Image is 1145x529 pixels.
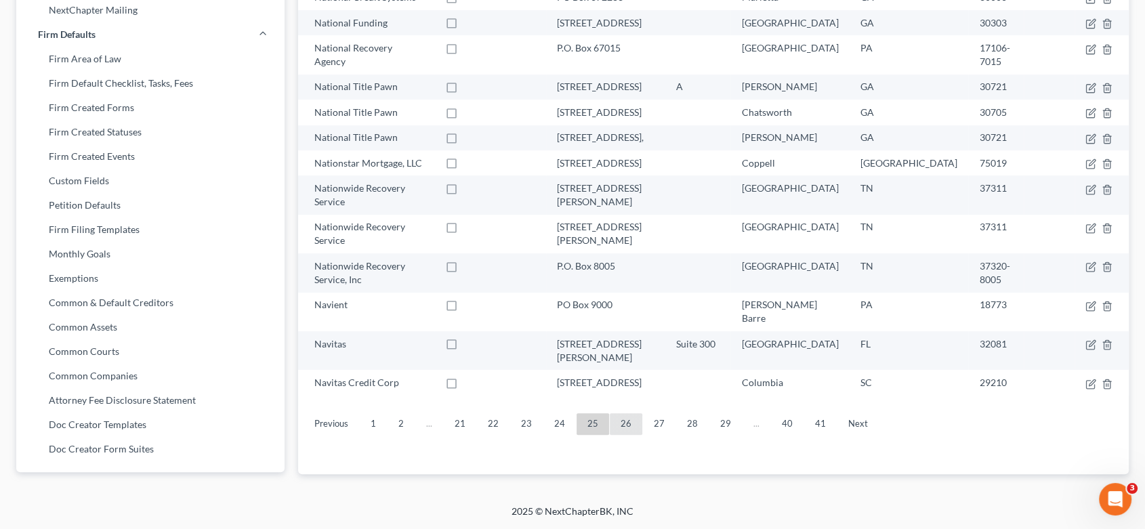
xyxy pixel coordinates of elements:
[16,144,285,169] a: Firm Created Events
[510,413,543,435] a: 23
[388,413,415,435] a: 2
[771,413,804,435] a: 40
[557,41,654,55] div: P.O. Box 67015
[741,106,839,119] div: Chatsworth
[314,156,423,170] div: Nationstar Mortgage, LLC
[1085,261,1096,272] button: firmCaseType.title
[860,80,957,93] div: GA
[314,337,423,351] div: Navitas
[557,259,654,273] div: P.O. Box 8005
[16,96,285,120] a: Firm Created Forms
[860,182,957,195] div: TN
[979,156,1013,170] div: 75019
[860,259,957,273] div: TN
[1127,483,1138,494] span: 3
[979,337,1013,351] div: 32081
[1085,18,1096,29] button: firmCaseType.title
[741,259,839,273] div: [GEOGRAPHIC_DATA]
[16,291,285,315] a: Common & Default Creditors
[1099,483,1131,515] iframe: Intercom live chat
[444,413,476,435] a: 21
[643,413,675,435] a: 27
[979,376,1013,389] div: 29210
[979,298,1013,312] div: 18773
[16,437,285,461] a: Doc Creator Form Suites
[741,156,839,170] div: Coppell
[979,220,1013,234] div: 37311
[837,413,879,435] a: Next
[860,16,957,30] div: GA
[741,376,839,389] div: Columbia
[557,337,654,364] div: [STREET_ADDRESS][PERSON_NAME]
[1085,133,1096,144] button: firmCaseType.title
[675,80,720,93] div: A
[16,364,285,388] a: Common Companies
[741,41,839,55] div: [GEOGRAPHIC_DATA]
[543,413,576,435] a: 24
[557,298,654,312] div: PO Box 9000
[16,242,285,266] a: Monthly Goals
[804,413,837,435] a: 41
[1085,184,1096,195] button: firmCaseType.title
[979,259,1013,287] div: 37320-8005
[314,182,423,209] div: Nationwide Recovery Service
[16,412,285,437] a: Doc Creator Templates
[741,16,839,30] div: [GEOGRAPHIC_DATA]
[979,16,1013,30] div: 30303
[979,131,1013,144] div: 30721
[557,106,654,119] div: [STREET_ADDRESS]
[16,120,285,144] a: Firm Created Statuses
[1085,108,1096,119] button: firmCaseType.title
[16,193,285,217] a: Petition Defaults
[16,315,285,339] a: Common Assets
[314,298,423,312] div: Navient
[314,259,423,287] div: Nationwide Recovery Service, Inc
[860,41,957,55] div: PA
[557,80,654,93] div: [STREET_ADDRESS]
[1085,223,1096,234] button: firmCaseType.title
[360,413,387,435] a: 1
[741,298,839,325] div: [PERSON_NAME] Barre
[314,131,423,144] div: National Title Pawn
[741,131,839,144] div: [PERSON_NAME]
[860,337,957,351] div: FL
[16,217,285,242] a: Firm Filing Templates
[1085,301,1096,312] button: firmCaseType.title
[16,169,285,193] a: Custom Fields
[1085,379,1096,389] button: firmCaseType.title
[557,182,654,209] div: [STREET_ADDRESS][PERSON_NAME]
[314,220,423,247] div: Nationwide Recovery Service
[314,16,423,30] div: National Funding
[860,376,957,389] div: SC
[16,71,285,96] a: Firm Default Checklist, Tasks, Fees
[557,220,654,247] div: [STREET_ADDRESS][PERSON_NAME]
[676,413,709,435] a: 28
[741,80,839,93] div: [PERSON_NAME]
[860,298,957,312] div: PA
[860,220,957,234] div: TN
[1085,83,1096,93] button: firmCaseType.title
[979,106,1013,119] div: 30705
[314,106,423,119] div: National Title Pawn
[477,413,509,435] a: 22
[1085,339,1096,350] button: firmCaseType.title
[979,41,1013,68] div: 17106-7015
[741,337,839,351] div: [GEOGRAPHIC_DATA]
[860,131,957,144] div: GA
[1085,44,1096,55] button: firmCaseType.title
[741,182,839,195] div: [GEOGRAPHIC_DATA]
[675,337,720,351] div: Suite 300
[557,156,654,170] div: [STREET_ADDRESS]
[979,80,1013,93] div: 30721
[557,131,654,144] div: [STREET_ADDRESS],
[741,220,839,234] div: [GEOGRAPHIC_DATA]
[186,505,959,529] div: 2025 © NextChapterBK, INC
[577,413,609,435] a: 25
[314,376,423,389] div: Navitas Credit Corp
[16,47,285,71] a: Firm Area of Law
[16,388,285,412] a: Attorney Fee Disclosure Statement
[860,156,957,170] div: [GEOGRAPHIC_DATA]
[709,413,742,435] a: 29
[16,22,285,47] a: Firm Defaults
[304,413,359,435] a: Previous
